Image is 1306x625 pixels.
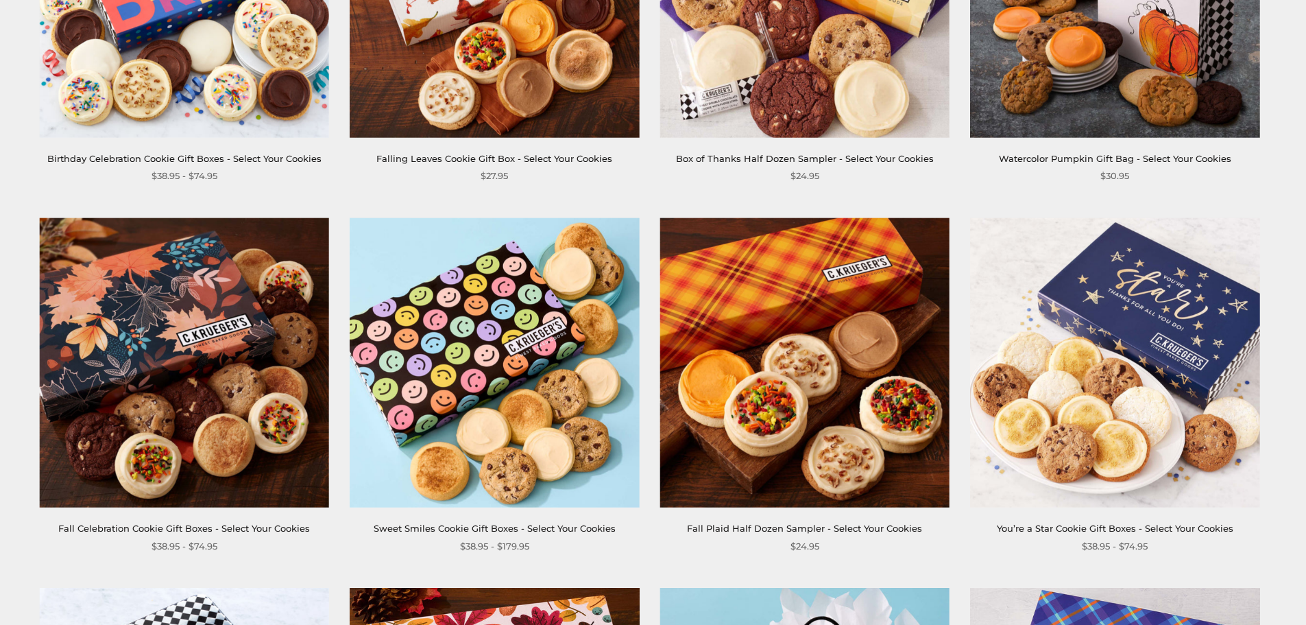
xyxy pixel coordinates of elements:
[47,153,322,164] a: Birthday Celebration Cookie Gift Boxes - Select Your Cookies
[970,218,1259,508] img: You’re a Star Cookie Gift Boxes - Select Your Cookies
[481,169,508,183] span: $27.95
[999,153,1231,164] a: Watercolor Pumpkin Gift Bag - Select Your Cookies
[58,523,310,534] a: Fall Celebration Cookie Gift Boxes - Select Your Cookies
[1082,539,1148,554] span: $38.95 - $74.95
[350,218,639,508] img: Sweet Smiles Cookie Gift Boxes - Select Your Cookies
[152,169,217,183] span: $38.95 - $74.95
[660,218,950,508] img: Fall Plaid Half Dozen Sampler - Select Your Cookies
[997,523,1233,534] a: You’re a Star Cookie Gift Boxes - Select Your Cookies
[460,539,529,554] span: $38.95 - $179.95
[687,523,922,534] a: Fall Plaid Half Dozen Sampler - Select Your Cookies
[40,218,329,508] img: Fall Celebration Cookie Gift Boxes - Select Your Cookies
[790,539,819,554] span: $24.95
[374,523,616,534] a: Sweet Smiles Cookie Gift Boxes - Select Your Cookies
[1100,169,1129,183] span: $30.95
[676,153,934,164] a: Box of Thanks Half Dozen Sampler - Select Your Cookies
[152,539,217,554] span: $38.95 - $74.95
[376,153,612,164] a: Falling Leaves Cookie Gift Box - Select Your Cookies
[790,169,819,183] span: $24.95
